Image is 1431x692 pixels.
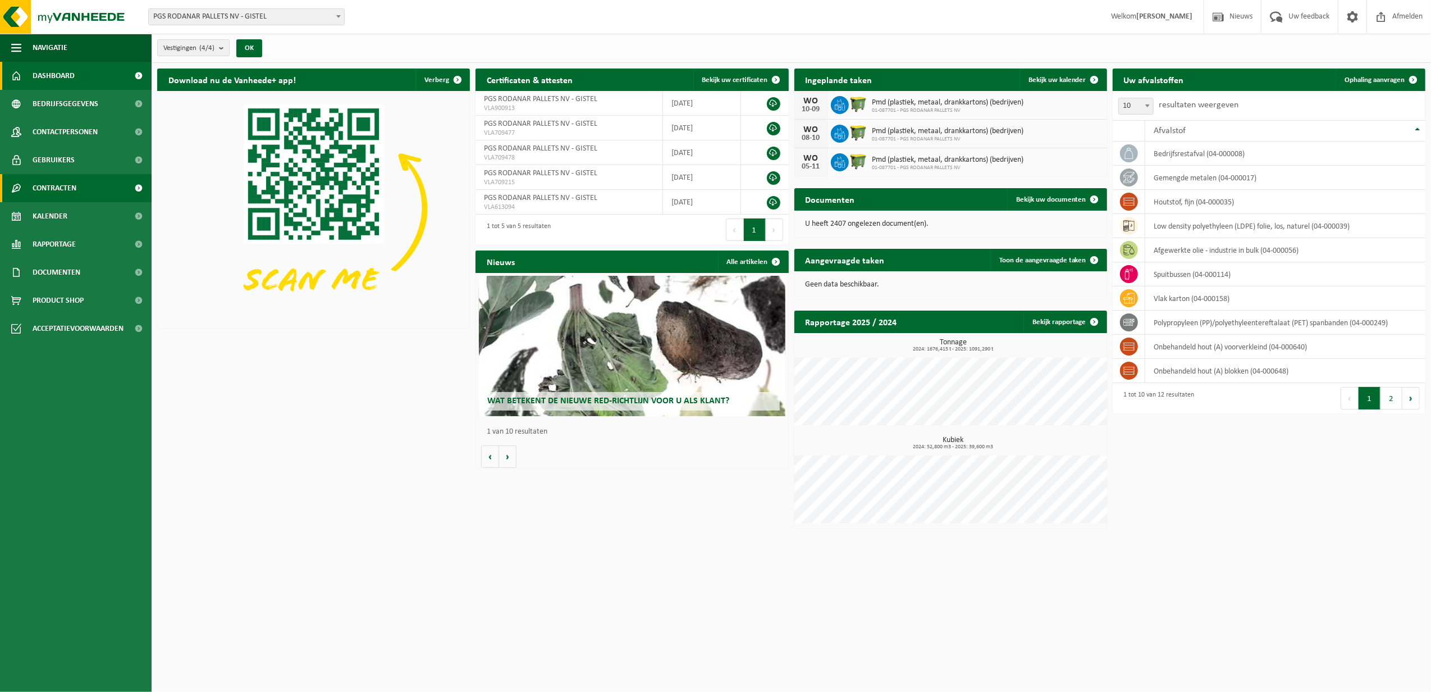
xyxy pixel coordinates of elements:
span: VLA613094 [484,203,654,212]
h3: Kubiek [800,436,1107,450]
a: Toon de aangevraagde taken [990,249,1106,271]
td: bedrijfsrestafval (04-000008) [1145,142,1425,166]
button: Vestigingen(4/4) [157,39,230,56]
td: vlak karton (04-000158) [1145,286,1425,311]
span: PGS RODANAR PALLETS NV - GISTEL [484,194,597,202]
span: PGS RODANAR PALLETS NV - GISTEL [484,144,597,153]
span: Pmd (plastiek, metaal, drankkartons) (bedrijven) [872,127,1024,136]
span: Documenten [33,258,80,286]
span: VLA709215 [484,178,654,187]
span: Dashboard [33,62,75,90]
a: Bekijk uw documenten [1007,188,1106,211]
h2: Uw afvalstoffen [1113,69,1195,90]
div: 10-09 [800,106,822,113]
img: WB-1100-HPE-GN-50 [849,94,868,113]
td: houtstof, fijn (04-000035) [1145,190,1425,214]
span: Gebruikers [33,146,75,174]
td: [DATE] [663,165,741,190]
a: Alle artikelen [718,251,788,273]
div: 1 tot 5 van 5 resultaten [481,217,551,242]
span: PGS RODANAR PALLETS NV - GISTEL [484,169,597,177]
span: Product Shop [33,286,84,315]
td: onbehandeld hout (A) blokken (04-000648) [1145,359,1425,383]
p: U heeft 2407 ongelezen document(en). [806,220,1096,228]
count: (4/4) [199,44,214,52]
td: [DATE] [663,116,741,140]
span: 2024: 1676,415 t - 2025: 1091,290 t [800,347,1107,352]
div: WO [800,125,822,134]
img: WB-1100-HPE-GN-50 [849,123,868,142]
button: 1 [744,218,766,241]
td: [DATE] [663,140,741,165]
td: gemengde metalen (04-000017) [1145,166,1425,190]
h2: Ingeplande taken [794,69,884,90]
span: VLA900913 [484,104,654,113]
td: polypropyleen (PP)/polyethyleentereftalaat (PET) spanbanden (04-000249) [1145,311,1425,335]
p: 1 van 10 resultaten [487,428,783,436]
button: Previous [726,218,744,241]
h2: Download nu de Vanheede+ app! [157,69,307,90]
label: resultaten weergeven [1159,101,1239,110]
button: Volgende [499,445,516,468]
span: PGS RODANAR PALLETS NV - GISTEL [484,120,597,128]
span: Contracten [33,174,76,202]
td: [DATE] [663,91,741,116]
span: 01-087701 - PGS RODANAR PALLETS NV [872,107,1024,114]
div: WO [800,97,822,106]
h3: Tonnage [800,339,1107,352]
td: spuitbussen (04-000114) [1145,262,1425,286]
span: PGS RODANAR PALLETS NV - GISTEL [484,95,597,103]
td: afgewerkte olie - industrie in bulk (04-000056) [1145,238,1425,262]
span: VLA709477 [484,129,654,138]
td: low density polyethyleen (LDPE) folie, los, naturel (04-000039) [1145,214,1425,238]
span: Bekijk uw certificaten [702,76,768,84]
span: Contactpersonen [33,118,98,146]
button: OK [236,39,262,57]
span: Bekijk uw documenten [1016,196,1086,203]
div: 1 tot 10 van 12 resultaten [1118,386,1195,411]
div: 08-10 [800,134,822,142]
h2: Aangevraagde taken [794,249,896,271]
td: [DATE] [663,190,741,215]
span: Ophaling aanvragen [1345,76,1405,84]
button: Next [1402,387,1420,409]
span: Bedrijfsgegevens [33,90,98,118]
span: Bekijk uw kalender [1028,76,1086,84]
p: Geen data beschikbaar. [806,281,1096,289]
img: WB-1100-HPE-GN-50 [849,152,868,171]
h2: Certificaten & attesten [476,69,584,90]
span: Toon de aangevraagde taken [999,257,1086,264]
button: Vorige [481,445,499,468]
span: Afvalstof [1154,126,1186,135]
span: Acceptatievoorwaarden [33,315,124,343]
strong: [PERSON_NAME] [1136,12,1192,21]
span: VLA709478 [484,153,654,162]
span: 10 [1118,98,1154,115]
span: Vestigingen [163,40,214,57]
button: Verberg [415,69,469,91]
button: 2 [1380,387,1402,409]
span: Navigatie [33,34,67,62]
a: Bekijk rapportage [1023,311,1106,333]
span: PGS RODANAR PALLETS NV - GISTEL [148,8,345,25]
img: Download de VHEPlus App [157,91,470,326]
span: Rapportage [33,230,76,258]
div: WO [800,154,822,163]
span: 10 [1119,98,1153,114]
a: Ophaling aanvragen [1336,69,1424,91]
a: Bekijk uw certificaten [693,69,788,91]
span: Pmd (plastiek, metaal, drankkartons) (bedrijven) [872,98,1024,107]
button: Next [766,218,783,241]
span: 01-087701 - PGS RODANAR PALLETS NV [872,165,1024,171]
h2: Documenten [794,188,866,210]
button: Previous [1341,387,1359,409]
span: Wat betekent de nieuwe RED-richtlijn voor u als klant? [487,397,729,406]
td: onbehandeld hout (A) voorverkleind (04-000640) [1145,335,1425,359]
span: Pmd (plastiek, metaal, drankkartons) (bedrijven) [872,156,1024,165]
span: 01-087701 - PGS RODANAR PALLETS NV [872,136,1024,143]
span: Verberg [424,76,449,84]
h2: Nieuws [476,251,526,272]
a: Wat betekent de nieuwe RED-richtlijn voor u als klant? [479,276,785,416]
span: Kalender [33,202,67,230]
div: 05-11 [800,163,822,171]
